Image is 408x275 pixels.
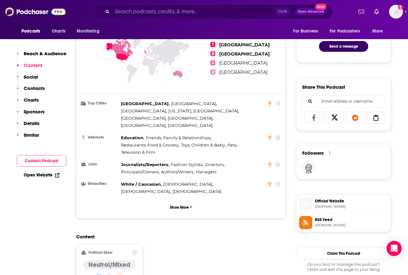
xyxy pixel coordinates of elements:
[315,198,388,204] span: Official Website
[17,109,45,120] button: Sponsors
[17,74,38,86] button: Social
[295,8,327,15] button: Open AdvancedNew
[387,241,402,256] div: Open Intercom Messenger
[171,100,217,107] span: ,
[289,25,326,37] button: open menu
[210,42,215,47] span: 1
[121,169,159,174] span: Principals/Owners
[219,69,267,75] span: [GEOGRAPHIC_DATA]
[356,6,367,17] a: Show notifications dropdown
[161,169,193,174] span: Authors/Writers
[330,27,360,36] span: For Podcasters
[121,168,159,176] span: ,
[315,217,388,223] span: RSS Feed
[299,216,388,229] a: RSS Feed[DOMAIN_NAME]
[121,116,213,121] span: [GEOGRAPHIC_DATA], [GEOGRAPHIC_DATA]
[172,189,221,194] span: [DEMOGRAPHIC_DATA]
[315,4,327,10] span: New
[398,5,403,10] svg: Add a profile image
[389,5,403,19] button: Show profile menu
[81,182,118,186] h3: Ethnicities
[112,7,275,17] input: Search podcasts, credits, & more...
[17,25,48,37] button: open menu
[121,141,179,149] span: ,
[17,62,42,74] button: Content
[17,132,39,144] button: Similar
[95,4,332,19] div: Search podcasts, credits, & more...
[163,181,213,188] span: ,
[326,25,369,37] button: open menu
[81,135,118,140] h3: Interests
[219,42,270,48] span: [GEOGRAPHIC_DATA]
[17,120,39,132] button: Details
[296,262,391,267] span: Do you host or manage this podcast?
[121,123,213,128] span: [GEOGRAPHIC_DATA], [GEOGRAPHIC_DATA]
[171,162,202,167] span: Fashion Stylists
[161,168,194,176] span: ,
[88,250,112,255] h2: Political Skew
[296,247,391,260] button: Claim This Podcast
[367,111,385,123] a: Copy Link
[24,109,45,115] p: Sponsors
[210,69,215,75] span: 4
[121,182,161,187] span: White / Caucasian
[17,155,66,167] button: Contact Podcast
[146,135,210,140] span: Friends, Family & Relationships
[121,135,143,140] span: Education
[24,120,39,126] p: Details
[163,182,212,187] span: [DEMOGRAPHIC_DATA]
[17,85,45,97] button: Contacts
[302,84,345,90] h3: Share This Podcast
[121,188,171,195] span: ,
[121,142,178,147] span: Restaurants, Food & Grocery
[389,5,403,19] span: Logged in as evankrask
[5,6,66,18] img: Podchaser - Follow, Share and Rate Podcasts
[24,62,42,68] p: Content
[326,111,344,123] a: Share on X/Twitter
[302,150,324,156] span: Followers
[88,261,130,269] h4: Neutral/Mixed
[181,142,225,147] span: Toys, Children & Baby
[372,6,381,17] a: Show notifications dropdown
[296,262,391,272] div: Claim and edit this page to your liking.
[302,161,315,174] a: indigorain
[76,234,281,240] h2: Content
[121,107,167,115] span: ,
[205,161,225,168] span: ,
[21,27,40,36] span: Podcasts
[17,51,66,62] button: Reach & Audience
[372,27,383,36] span: More
[346,111,364,123] a: Share on Reddit
[171,101,216,106] span: [GEOGRAPHIC_DATA]
[308,95,380,107] input: Email address or username...
[121,161,169,168] span: ,
[275,8,290,16] span: Ctrl K
[293,27,318,36] span: For Business
[24,172,59,178] a: Open Website
[121,189,170,194] span: [DEMOGRAPHIC_DATA]
[81,101,118,105] h3: Top Cities
[389,5,403,19] img: User Profile
[298,10,324,13] span: Open Advanced
[315,223,388,228] span: feeds.megaphone.fm
[24,132,39,138] p: Similar
[121,162,168,167] span: Journalists/Reporters
[168,107,239,115] span: ,
[315,204,388,209] span: stuff.co.nz
[24,85,45,91] p: Contacts
[24,51,66,57] p: Reach & Audience
[48,25,69,37] a: Charts
[219,51,270,57] span: [GEOGRAPHIC_DATA]
[121,100,170,107] span: ,
[329,150,330,156] div: 1
[77,27,99,36] span: Monitoring
[24,74,38,80] p: Social
[319,41,368,52] button: Send a message
[121,115,213,122] span: ,
[227,142,236,147] span: Pets
[121,101,169,106] span: [GEOGRAPHIC_DATA]
[210,51,215,56] span: 2
[219,60,267,66] span: [GEOGRAPHIC_DATA]
[72,25,107,37] button: open menu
